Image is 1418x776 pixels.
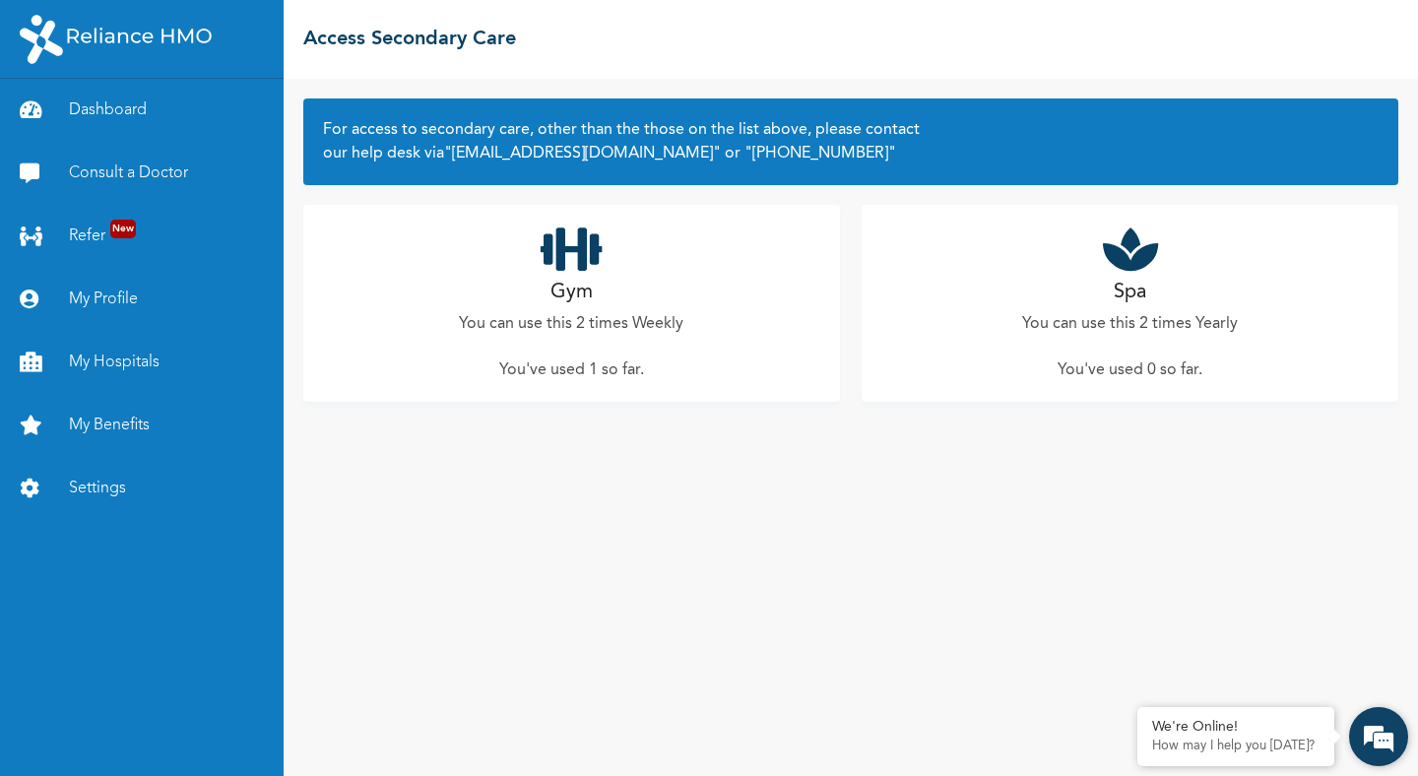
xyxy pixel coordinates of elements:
[1114,278,1146,307] h2: Spa
[1152,719,1320,736] div: We're Online!
[36,98,80,148] img: d_794563401_company_1708531726252_794563401
[1058,358,1202,382] p: You've used 0 so far .
[114,279,272,478] span: We're online!
[323,10,370,57] div: Minimize live chat window
[459,312,683,336] p: You can use this 2 times Weekly
[550,278,593,307] h2: Gym
[193,668,376,729] div: FAQs
[102,110,331,136] div: Chat with us now
[499,358,644,382] p: You've used 1 so far .
[741,146,896,162] a: "[PHONE_NUMBER]"
[323,118,1379,165] h2: For access to secondary care, other than the those on the list above, please contact our help des...
[1152,739,1320,754] p: How may I help you today?
[444,146,721,162] a: "[EMAIL_ADDRESS][DOMAIN_NAME]"
[10,599,375,668] textarea: Type your message and hit 'Enter'
[303,25,516,54] h2: Access Secondary Care
[10,702,193,716] span: Conversation
[20,15,212,64] img: RelianceHMO's Logo
[1022,312,1238,336] p: You can use this 2 times Yearly
[110,220,136,238] span: New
